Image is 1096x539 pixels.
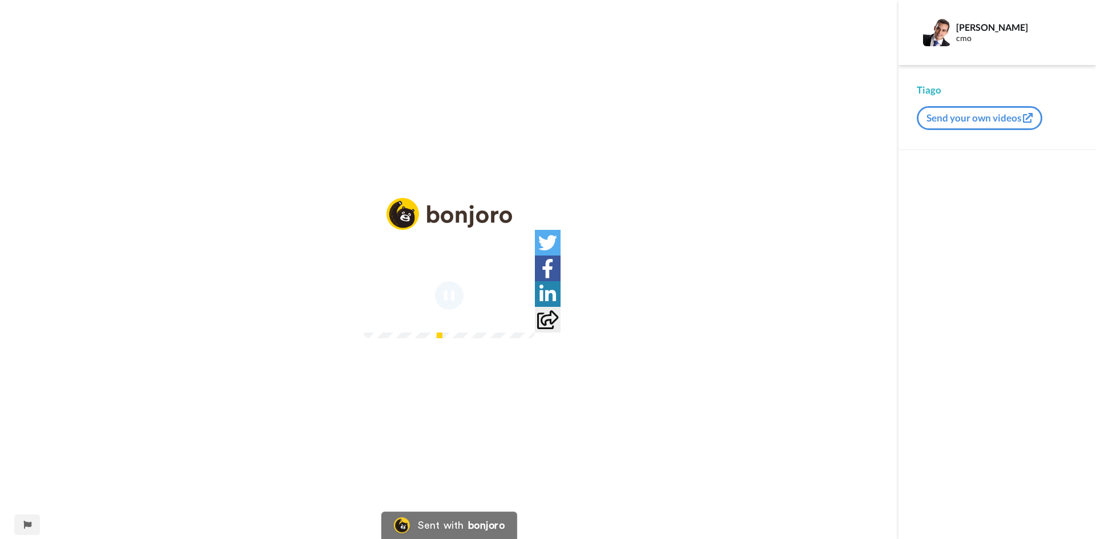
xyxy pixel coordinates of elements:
div: cmo [956,34,1077,43]
div: bonjoro [468,520,505,530]
div: [PERSON_NAME] [956,22,1077,33]
img: Bonjoro Logo [394,517,410,533]
div: Sent with [418,520,464,530]
span: / [394,310,398,323]
img: Full screen [513,311,525,322]
button: Send your own videos [917,106,1042,130]
img: logo_full.png [386,198,512,230]
div: Tiago [917,83,1078,97]
img: Profile Image [923,19,950,46]
a: Bonjoro LogoSent withbonjoro [381,512,517,539]
span: 0:02 [372,310,392,323]
span: 1:52 [400,310,420,323]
